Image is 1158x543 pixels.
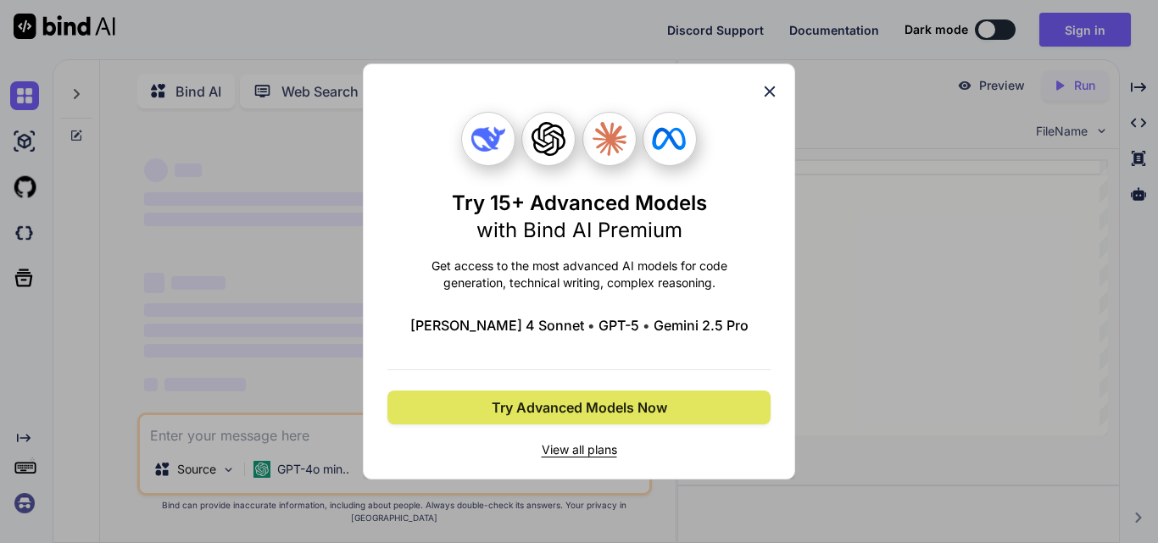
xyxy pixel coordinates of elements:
[643,315,650,335] span: •
[452,190,707,244] h1: Try 15+ Advanced Models
[492,397,667,418] span: Try Advanced Models Now
[387,258,771,291] p: Get access to the most advanced AI models for code generation, technical writing, complex reasoning.
[471,122,505,156] img: Deepseek
[598,315,639,335] span: GPT-5
[387,441,771,458] span: View all plans
[387,391,771,424] button: Try Advanced Models Now
[410,315,584,335] span: [PERSON_NAME] 4 Sonnet
[587,315,595,335] span: •
[476,218,682,242] span: with Bind AI Premium
[654,315,749,335] span: Gemini 2.5 Pro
